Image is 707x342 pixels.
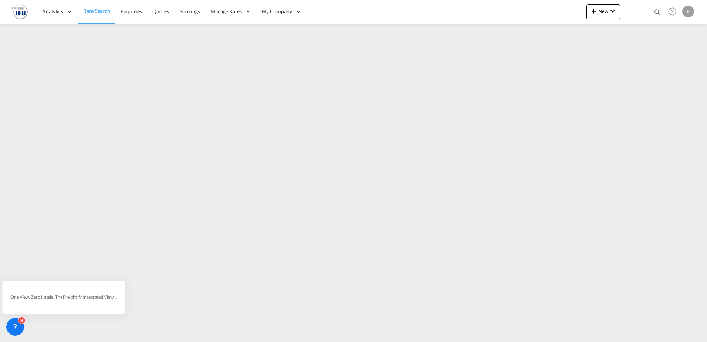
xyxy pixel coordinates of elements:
[682,6,694,17] div: K
[121,8,142,14] span: Enquiries
[179,8,200,14] span: Bookings
[210,8,242,15] span: Manage Rates
[653,8,662,16] md-icon: icon-magnify
[589,8,617,14] span: New
[83,8,110,14] span: Rate Search
[586,4,620,19] button: icon-plus 400-fgNewicon-chevron-down
[152,8,169,14] span: Quotes
[666,5,682,19] div: Help
[653,8,662,19] div: icon-magnify
[42,8,63,15] span: Analytics
[11,3,28,20] img: b4b53bb0256b11ee9ca18b7abc72fd7f.png
[589,7,598,16] md-icon: icon-plus 400-fg
[666,5,679,18] span: Help
[6,303,31,331] iframe: Chat
[262,8,292,15] span: My Company
[608,7,617,16] md-icon: icon-chevron-down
